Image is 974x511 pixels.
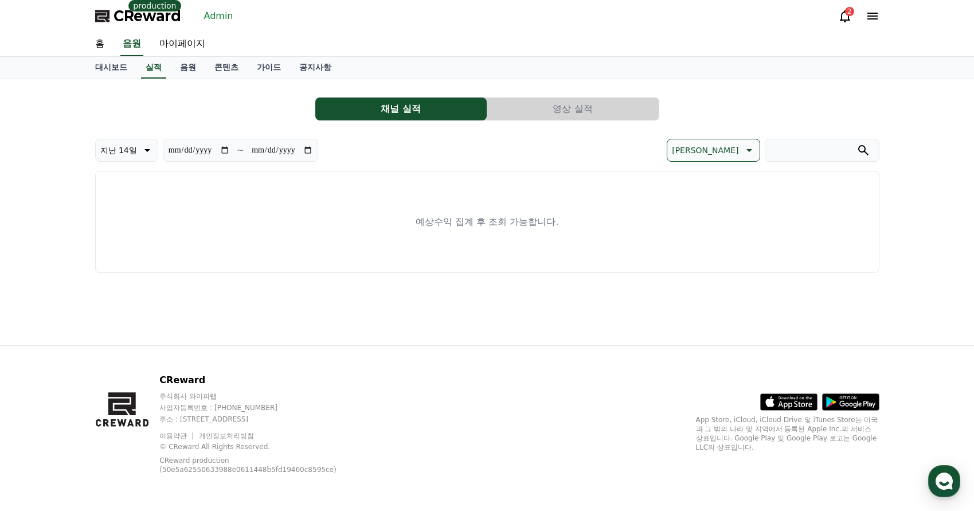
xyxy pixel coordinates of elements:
[159,403,361,412] p: 사업자등록번호 : [PHONE_NUMBER]
[838,9,852,23] a: 2
[672,142,738,158] p: [PERSON_NAME]
[159,415,361,424] p: 주소 : [STREET_ADDRESS]
[290,57,341,79] a: 공지사항
[159,442,361,451] p: © CReward All Rights Reserved.
[200,7,238,25] a: Admin
[315,97,487,120] button: 채널 실적
[86,57,136,79] a: 대시보드
[416,215,558,229] p: 예상수익 집계 후 조회 가능합니다.
[141,57,166,79] a: 실적
[248,57,290,79] a: 가이드
[199,432,254,440] a: 개인정보처리방침
[237,143,244,157] p: ~
[159,392,361,401] p: 주식회사 와이피랩
[95,7,181,25] a: CReward
[159,373,361,387] p: CReward
[150,32,214,56] a: 마이페이지
[205,57,248,79] a: 콘텐츠
[845,7,854,16] div: 2
[86,32,114,56] a: 홈
[667,139,760,162] button: [PERSON_NAME]
[159,456,343,474] p: CReward production (50e5a62550633988e0611448b5fd19460c8595ce)
[114,7,181,25] span: CReward
[171,57,205,79] a: 음원
[100,142,137,158] p: 지난 14일
[95,139,158,162] button: 지난 14일
[159,432,195,440] a: 이용약관
[487,97,659,120] button: 영상 실적
[120,32,143,56] a: 음원
[696,415,879,452] p: App Store, iCloud, iCloud Drive 및 iTunes Store는 미국과 그 밖의 나라 및 지역에서 등록된 Apple Inc.의 서비스 상표입니다. Goo...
